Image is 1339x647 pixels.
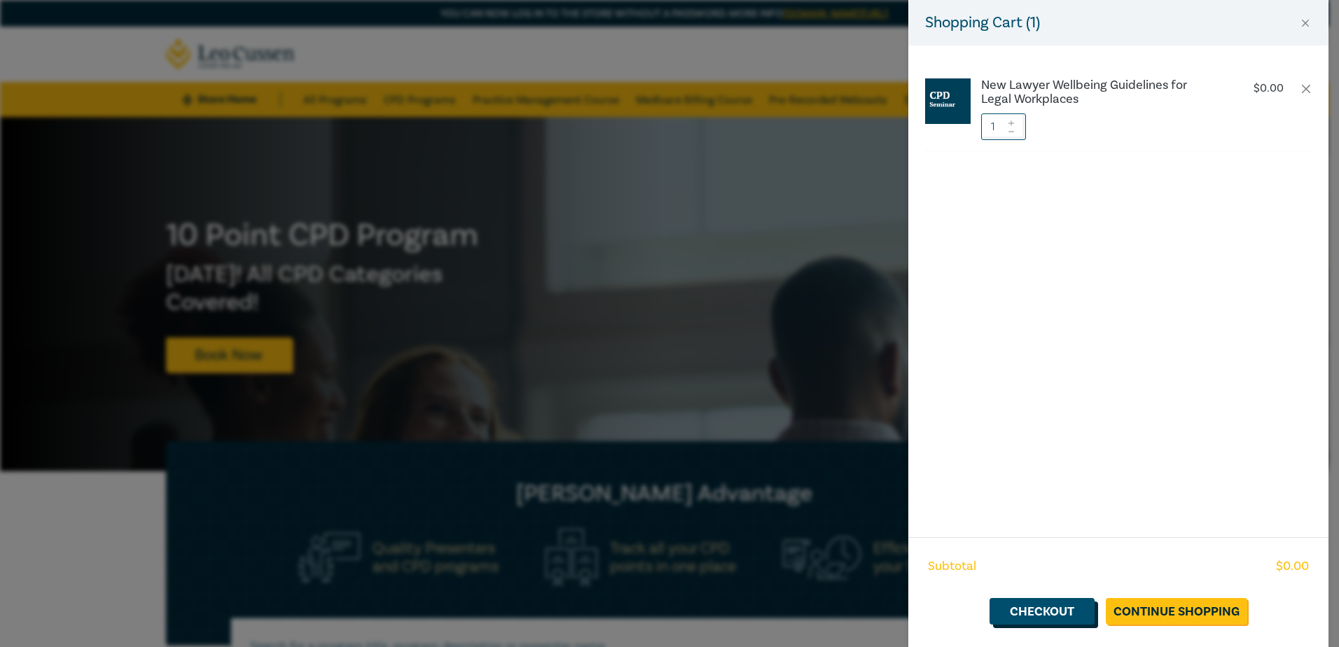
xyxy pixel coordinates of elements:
span: $ 0.00 [1276,557,1309,576]
img: CPD%20Seminar.jpg [925,78,971,124]
a: Checkout [990,598,1095,625]
button: Close [1299,17,1312,29]
input: 1 [981,113,1026,140]
h5: Shopping Cart ( 1 ) [925,11,1040,34]
a: New Lawyer Wellbeing Guidelines for Legal Workplaces [981,78,1214,106]
span: Subtotal [928,557,976,576]
a: Continue Shopping [1106,598,1247,625]
p: $ 0.00 [1254,82,1284,95]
